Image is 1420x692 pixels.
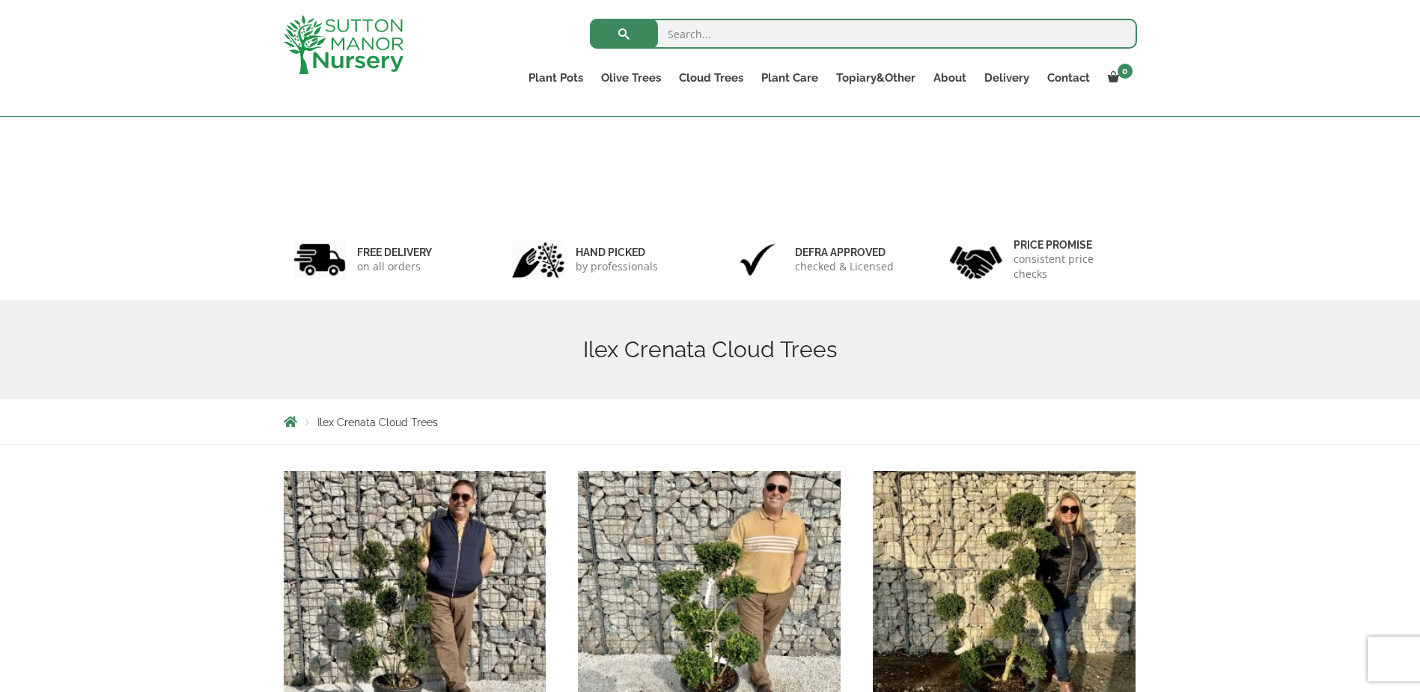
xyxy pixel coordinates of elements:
[924,67,975,88] a: About
[795,259,894,274] p: checked & Licensed
[1099,67,1137,88] a: 0
[670,67,752,88] a: Cloud Trees
[592,67,670,88] a: Olive Trees
[576,259,658,274] p: by professionals
[357,259,432,274] p: on all orders
[284,15,403,74] img: logo
[950,237,1002,282] img: 4.jpg
[317,416,438,428] span: Ilex Crenata Cloud Trees
[519,67,592,88] a: Plant Pots
[512,240,564,279] img: 2.jpg
[284,336,1137,363] h1: Ilex Crenata Cloud Trees
[293,240,346,279] img: 1.jpg
[1038,67,1099,88] a: Contact
[576,246,658,259] h6: hand picked
[357,246,432,259] h6: FREE DELIVERY
[284,416,1137,428] nav: Breadcrumbs
[1014,252,1127,282] p: consistent price checks
[827,67,924,88] a: Topiary&Other
[1118,64,1133,79] span: 0
[795,246,894,259] h6: Defra approved
[1014,238,1127,252] h6: Price promise
[590,19,1137,49] input: Search...
[752,67,827,88] a: Plant Care
[731,240,784,279] img: 3.jpg
[975,67,1038,88] a: Delivery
